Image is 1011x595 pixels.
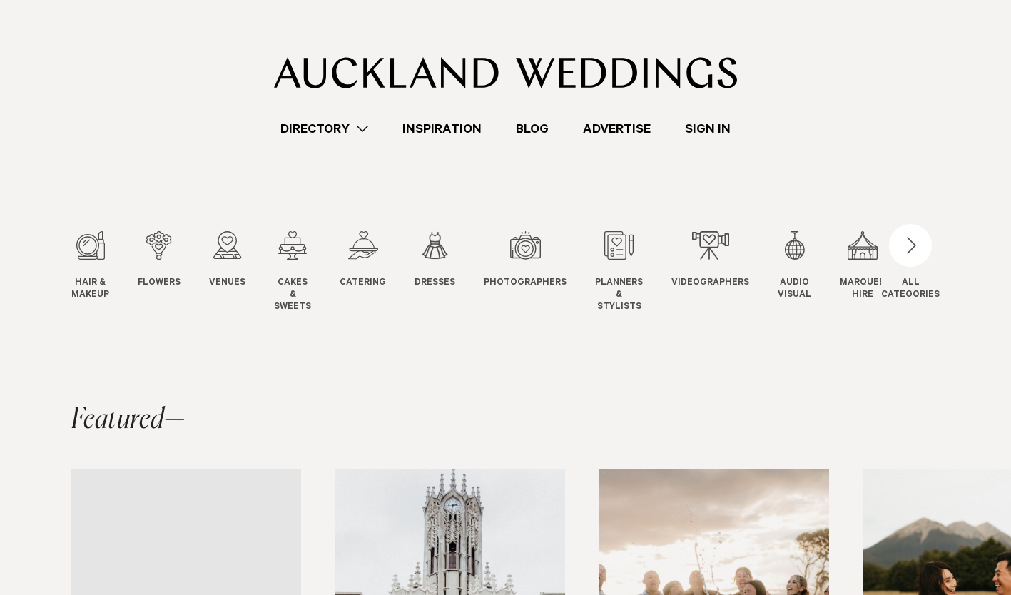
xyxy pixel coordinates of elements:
[274,57,737,88] img: Auckland Weddings Logo
[340,278,386,290] span: Catering
[671,278,749,290] span: Videographers
[778,231,811,302] a: Audio Visual
[209,278,245,290] span: Venues
[484,278,567,290] span: Photographers
[138,231,181,290] a: Flowers
[340,231,386,290] a: Catering
[138,278,181,290] span: Flowers
[71,278,109,302] span: Hair & Makeup
[881,278,940,302] div: ALL CATEGORIES
[209,231,274,313] swiper-slide: 3 / 12
[881,231,940,298] button: ALLCATEGORIES
[668,119,748,138] a: Sign In
[415,231,455,290] a: Dresses
[595,278,643,313] span: Planners & Stylists
[484,231,595,313] swiper-slide: 7 / 12
[778,231,840,313] swiper-slide: 10 / 12
[595,231,671,313] swiper-slide: 8 / 12
[840,231,913,313] swiper-slide: 11 / 12
[385,119,499,138] a: Inspiration
[340,231,415,313] swiper-slide: 5 / 12
[840,231,885,302] a: Marquee Hire
[71,231,109,302] a: Hair & Makeup
[415,278,455,290] span: Dresses
[671,231,778,313] swiper-slide: 9 / 12
[484,231,567,290] a: Photographers
[274,231,311,313] a: Cakes & Sweets
[274,278,311,313] span: Cakes & Sweets
[274,231,340,313] swiper-slide: 4 / 12
[566,119,668,138] a: Advertise
[840,278,885,302] span: Marquee Hire
[263,119,385,138] a: Directory
[138,231,209,313] swiper-slide: 2 / 12
[778,278,811,302] span: Audio Visual
[415,231,484,313] swiper-slide: 6 / 12
[209,231,245,290] a: Venues
[499,119,566,138] a: Blog
[671,231,749,290] a: Videographers
[71,406,186,434] h2: Featured
[595,231,643,313] a: Planners & Stylists
[71,231,138,313] swiper-slide: 1 / 12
